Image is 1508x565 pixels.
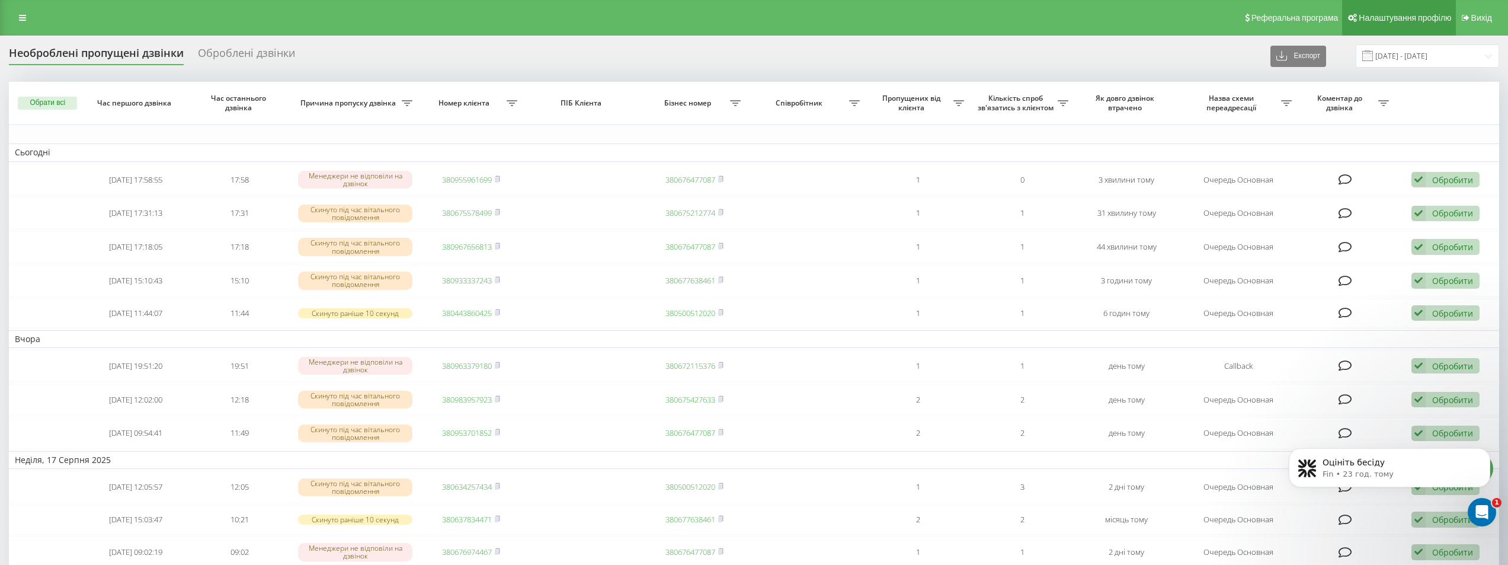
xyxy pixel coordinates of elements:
[9,451,1499,469] td: Неділя, 17 Серпня 2025
[1432,308,1473,319] div: Обробити
[1179,265,1298,296] td: Очередь Основная
[1074,265,1179,296] td: 3 години тому
[188,164,292,196] td: 17:58
[970,384,1074,416] td: 2
[442,394,492,405] a: 380983957923
[866,265,970,296] td: 1
[1179,471,1298,503] td: Очередь Основная
[18,97,77,110] button: Обрати всі
[1179,350,1298,382] td: Callback
[188,265,292,296] td: 15:10
[9,330,1499,348] td: Вчора
[298,98,401,108] span: Причина пропуску дзвінка
[970,265,1074,296] td: 1
[665,481,715,492] a: 380500512020
[298,424,412,442] div: Скинуто під час вітального повідомлення
[1271,423,1508,533] iframe: Intercom notifications повідомлення
[84,164,188,196] td: [DATE] 17:58:55
[866,417,970,449] td: 2
[1085,94,1168,112] span: Як довго дзвінок втрачено
[9,47,184,65] div: Необроблені пропущені дзвінки
[1432,174,1473,186] div: Обробити
[84,384,188,416] td: [DATE] 12:02:00
[1432,394,1473,406] div: Обробити
[298,391,412,408] div: Скинуто під час вітального повідомлення
[753,98,849,108] span: Співробітник
[442,275,492,286] a: 380933337243
[442,241,492,252] a: 380967656813
[1184,94,1281,112] span: Назва схеми переадресації
[1074,505,1179,534] td: місяць тому
[84,265,188,296] td: [DATE] 15:10:43
[1179,299,1298,328] td: Очередь Основная
[970,231,1074,263] td: 1
[442,360,492,371] a: 380963379180
[665,427,715,438] a: 380676477087
[188,350,292,382] td: 19:51
[442,174,492,185] a: 380955961699
[1074,384,1179,416] td: день тому
[1270,46,1326,67] button: Експорт
[866,384,970,416] td: 2
[970,197,1074,229] td: 1
[298,272,412,289] div: Скинуто під час вітального повідомлення
[1179,231,1298,263] td: Очередь Основная
[866,471,970,503] td: 1
[1074,350,1179,382] td: день тому
[442,514,492,525] a: 380637834471
[970,350,1074,382] td: 1
[298,171,412,189] div: Менеджери не відповіли на дзвінок
[970,164,1074,196] td: 0
[1179,505,1298,534] td: Очередь Основная
[665,360,715,371] a: 380672115376
[866,231,970,263] td: 1
[198,94,281,112] span: Час останнього дзвінка
[1432,360,1473,372] div: Обробити
[442,208,492,218] a: 380675578499
[188,231,292,263] td: 17:18
[1074,197,1179,229] td: 31 хвилину тому
[665,241,715,252] a: 380676477087
[665,394,715,405] a: 380675427633
[1432,275,1473,286] div: Обробити
[298,308,412,318] div: Скинуто раніше 10 секунд
[84,299,188,328] td: [DATE] 11:44:07
[84,505,188,534] td: [DATE] 15:03:47
[970,417,1074,449] td: 2
[866,164,970,196] td: 1
[970,471,1074,503] td: 3
[442,308,492,318] a: 380443860425
[1468,498,1496,526] iframe: Intercom live chat
[1179,164,1298,196] td: Очередь Основная
[9,143,1499,161] td: Сьогодні
[1074,164,1179,196] td: 3 хвилини тому
[1304,94,1378,112] span: Коментар до дзвінка
[84,350,188,382] td: [DATE] 19:51:20
[198,47,295,65] div: Оброблені дзвінки
[1359,13,1451,23] span: Налаштування профілю
[188,197,292,229] td: 17:31
[298,515,412,525] div: Скинуто раніше 10 секунд
[1074,417,1179,449] td: день тому
[665,208,715,218] a: 380675212774
[970,299,1074,328] td: 1
[442,547,492,557] a: 380676974467
[298,205,412,222] div: Скинуто під час вітального повідомлення
[1432,241,1473,253] div: Обробити
[1074,299,1179,328] td: 6 годин тому
[648,98,730,108] span: Бізнес номер
[1074,231,1179,263] td: 44 хвилини тому
[84,471,188,503] td: [DATE] 12:05:57
[1251,13,1339,23] span: Реферальна програма
[866,299,970,328] td: 1
[298,238,412,256] div: Скинуто під час вітального повідомлення
[665,547,715,557] a: 380676477087
[188,417,292,449] td: 11:49
[425,98,507,108] span: Номер клієнта
[1074,471,1179,503] td: 2 дні тому
[970,505,1074,534] td: 2
[872,94,953,112] span: Пропущених від клієнта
